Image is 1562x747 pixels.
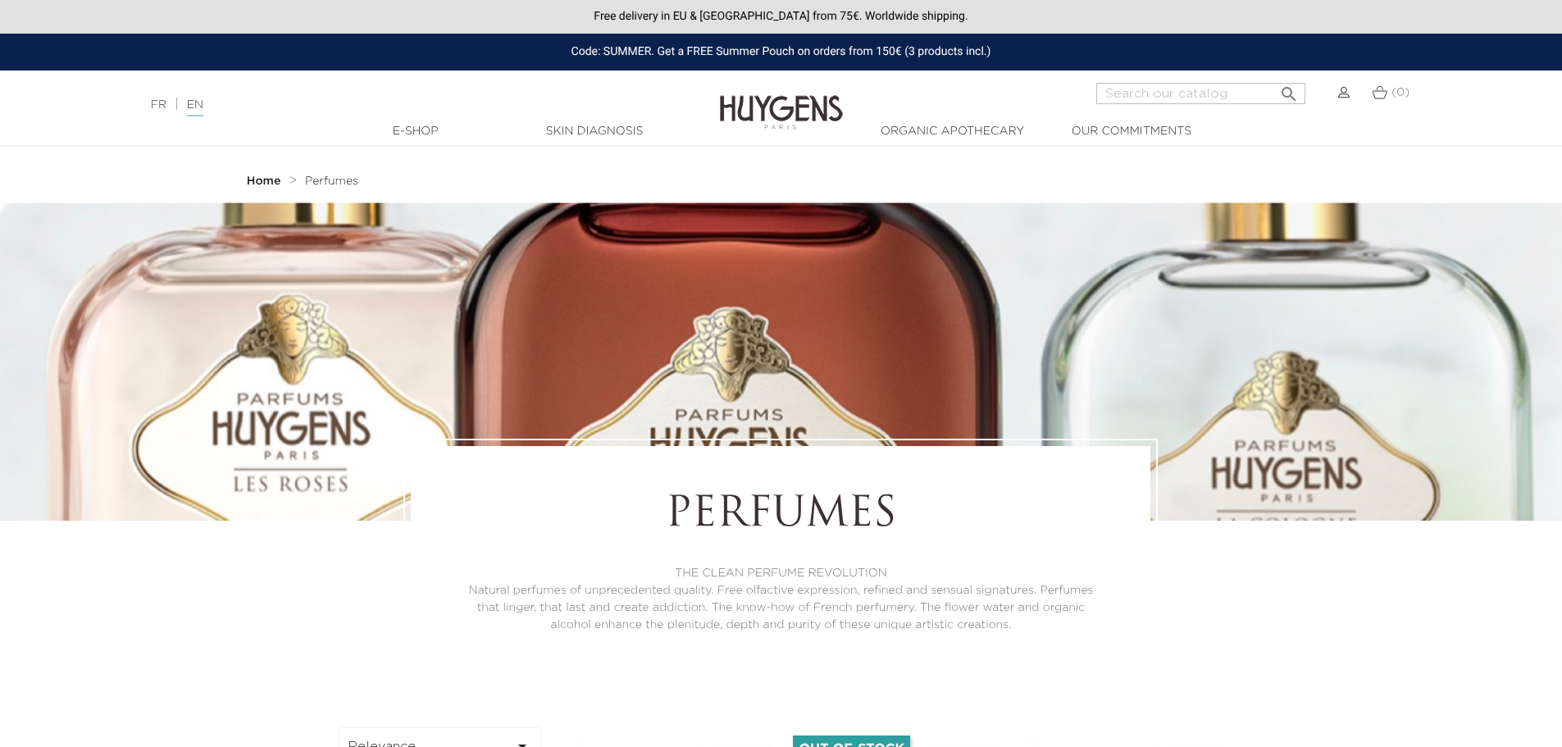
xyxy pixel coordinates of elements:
[247,175,281,187] strong: Home
[1096,83,1305,104] input: Search
[871,123,1035,140] a: Organic Apothecary
[143,95,639,115] div: |
[247,175,285,188] a: Home
[305,175,358,187] span: Perfumes
[720,69,843,132] img: Huygens
[456,565,1105,582] p: THE CLEAN PERFUME REVOLUTION
[456,491,1105,540] h1: Perfumes
[1279,80,1299,99] i: 
[512,123,676,140] a: Skin Diagnosis
[305,175,358,188] a: Perfumes
[151,99,166,111] a: FR
[334,123,498,140] a: E-Shop
[1050,123,1214,140] a: Our commitments
[1274,78,1304,100] button: 
[456,582,1105,634] p: Natural perfumes of unprecedented quality. Free olfactive expression, refined and sensual signatu...
[187,99,203,116] a: EN
[1391,87,1409,98] span: (0)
